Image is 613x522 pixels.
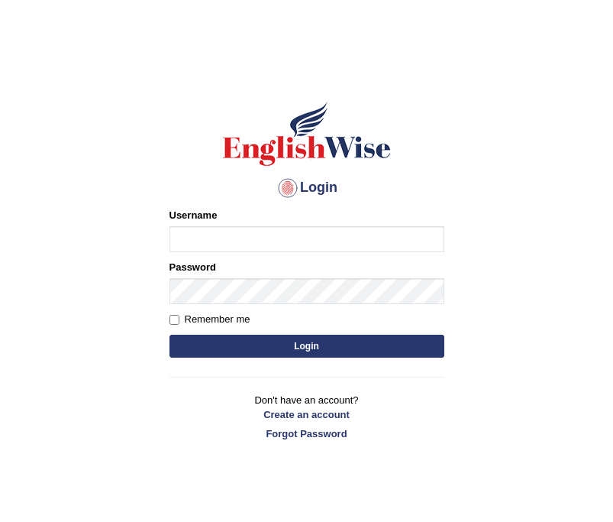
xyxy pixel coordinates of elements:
a: Create an account [169,407,444,422]
button: Login [169,335,444,358]
h4: Login [169,176,444,200]
label: Remember me [169,312,250,327]
label: Username [169,208,218,222]
label: Password [169,260,216,274]
input: Remember me [169,315,179,325]
p: Don't have an account? [169,393,444,440]
a: Forgot Password [169,426,444,441]
img: Logo of English Wise sign in for intelligent practice with AI [220,99,394,168]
